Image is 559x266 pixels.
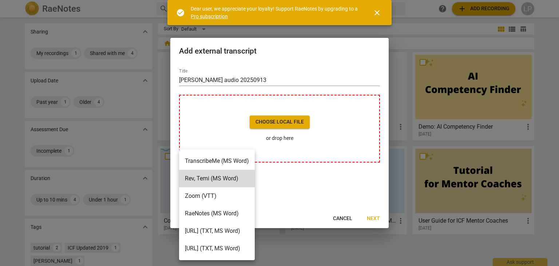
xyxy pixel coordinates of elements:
div: Dear user, we appreciate your loyalty! Support RaeNotes by upgrading to a [191,5,360,20]
li: [URL] (TXT, MS Word) [179,222,255,240]
li: Zoom (VTT) [179,187,255,205]
span: close [373,8,381,17]
a: Pro subscription [191,13,228,19]
li: Rev, Temi (MS Word) [179,170,255,187]
li: [URL] (TXT, MS Word) [179,240,255,257]
li: RaeNotes (MS Word) [179,205,255,222]
span: check_circle [176,8,185,17]
li: TranscribeMe (MS Word) [179,152,255,170]
button: Close [368,4,386,21]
